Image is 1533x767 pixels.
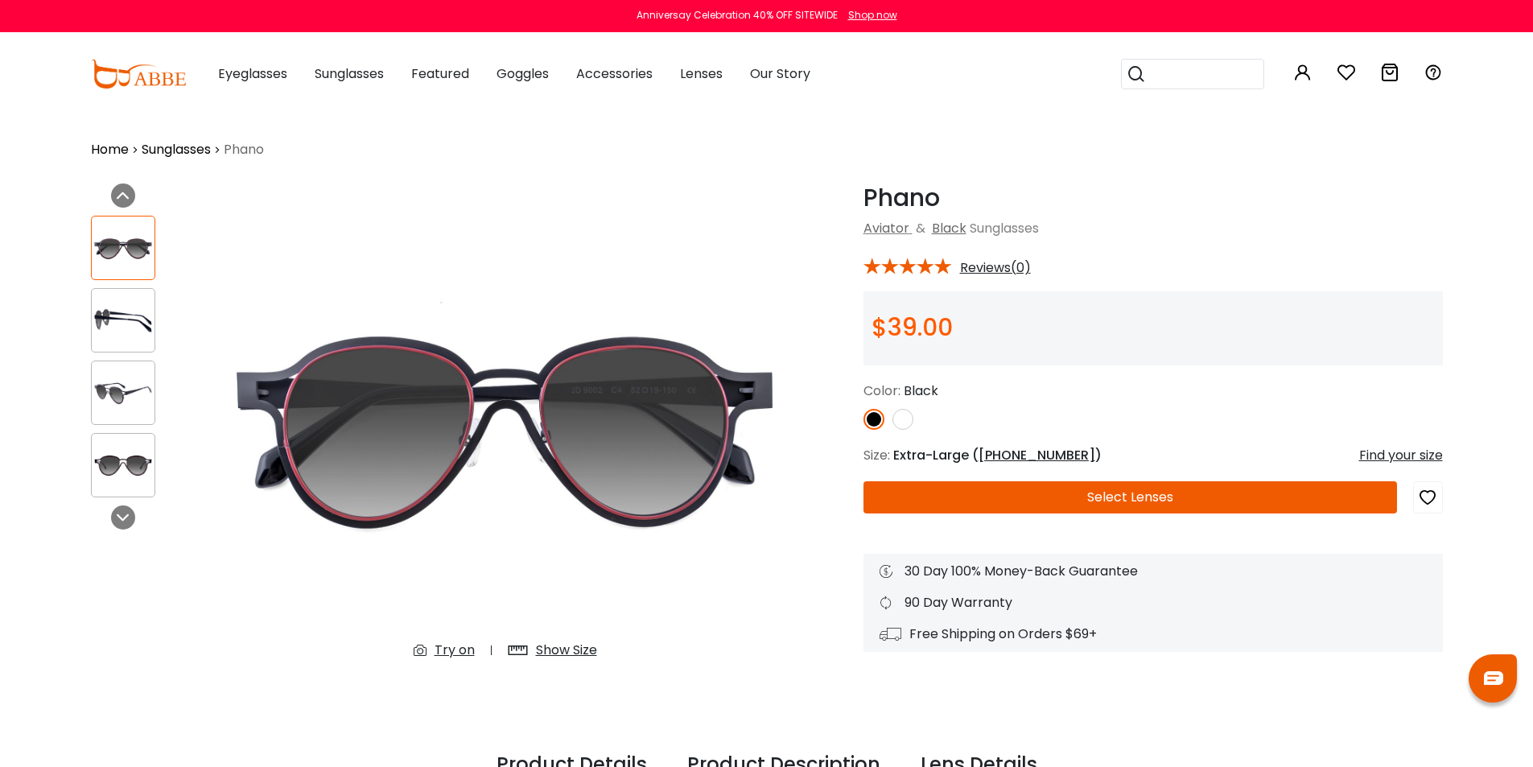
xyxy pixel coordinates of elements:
[536,641,597,660] div: Show Size
[576,64,653,83] span: Accessories
[142,140,211,159] a: Sunglasses
[932,219,966,237] a: Black
[913,219,929,237] span: &
[840,8,897,22] a: Shop now
[904,381,938,400] span: Black
[91,140,129,159] a: Home
[637,8,838,23] div: Anniversay Celebration 40% OFF SITEWIDE
[880,625,1427,644] div: Free Shipping on Orders $69+
[92,377,155,409] img: Phano Black Metal Sunglasses , NosePads Frames from ABBE Glasses
[315,64,384,83] span: Sunglasses
[970,219,1039,237] span: Sunglasses
[92,233,155,264] img: Phano Black Metal Sunglasses , NosePads Frames from ABBE Glasses
[863,381,900,400] span: Color:
[411,64,469,83] span: Featured
[960,261,1031,275] span: Reviews(0)
[863,219,909,237] a: Aviator
[92,450,155,481] img: Phano Black Metal Sunglasses , NosePads Frames from ABBE Glasses
[1359,446,1443,465] div: Find your size
[224,140,264,159] span: Phano
[218,64,287,83] span: Eyeglasses
[435,641,475,660] div: Try on
[750,64,810,83] span: Our Story
[680,64,723,83] span: Lenses
[212,184,799,673] img: Phano Black Metal Sunglasses , NosePads Frames from ABBE Glasses
[880,562,1427,581] div: 30 Day 100% Money-Back Guarantee
[863,446,890,464] span: Size:
[848,8,897,23] div: Shop now
[979,446,1095,464] span: [PHONE_NUMBER]
[92,305,155,336] img: Phano Black Metal Sunglasses , NosePads Frames from ABBE Glasses
[880,593,1427,612] div: 90 Day Warranty
[863,184,1443,212] h1: Phano
[893,446,1102,464] span: Extra-Large ( )
[497,64,549,83] span: Goggles
[91,60,186,89] img: abbeglasses.com
[872,310,953,344] span: $39.00
[863,481,1397,513] button: Select Lenses
[1484,671,1503,685] img: chat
